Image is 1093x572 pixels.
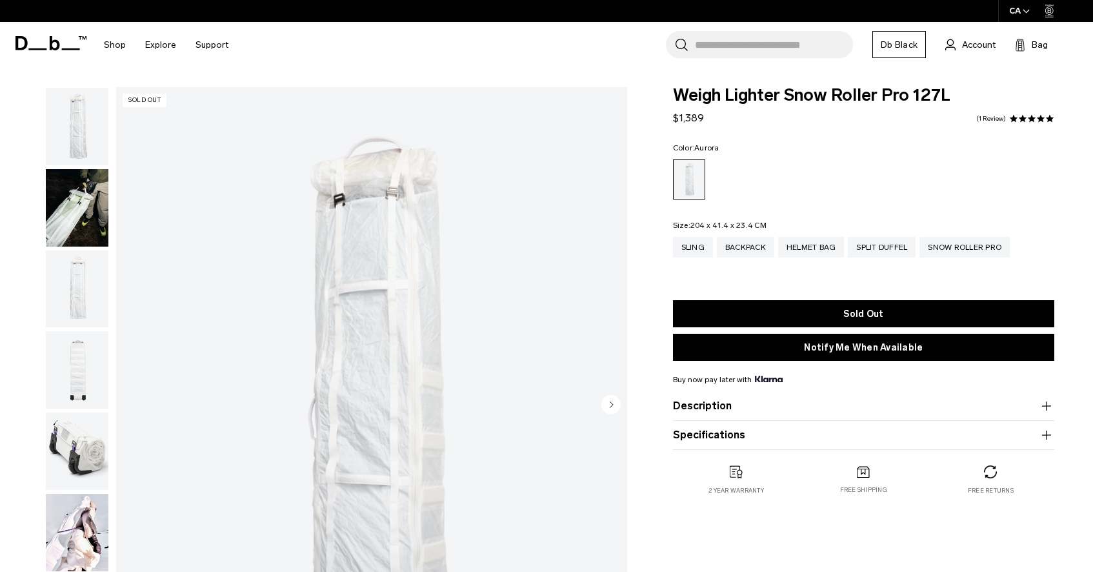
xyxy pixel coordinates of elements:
[962,38,996,52] span: Account
[46,250,108,328] img: Weigh_Lighter_Snow_Roller_Pro_127L_2.png
[690,221,767,230] span: 204 x 41.4 x 23.4 CM
[673,87,1054,104] span: Weigh Lighter Snow Roller Pro 127L
[46,413,108,490] img: Weigh_Lighter_Snow_Roller_Pro_127L_4.png
[945,37,996,52] a: Account
[919,237,1010,258] a: Snow Roller Pro
[94,22,238,68] nav: Main Navigation
[755,376,783,382] img: {"height" => 20, "alt" => "Klarna"}
[717,237,774,258] a: Backpack
[123,94,166,107] p: Sold Out
[46,494,108,571] img: Weigh Lighter Snow Roller Pro 127L Aurora
[872,31,926,58] a: Db Black
[45,87,109,166] button: Weigh_Lighter_Snow_Roller_Pro_127L_1.png
[673,144,719,152] legend: Color:
[46,88,108,165] img: Weigh_Lighter_Snow_Roller_Pro_127L_1.png
[45,412,109,491] button: Weigh_Lighter_Snow_Roller_Pro_127L_4.png
[673,334,1054,361] button: Notify Me When Available
[673,374,783,385] span: Buy now pay later with
[45,250,109,329] button: Weigh_Lighter_Snow_Roller_Pro_127L_2.png
[673,427,1054,443] button: Specifications
[976,116,1006,122] a: 1 reviews
[45,331,109,409] button: Weigh_Lighter_Snow_Roller_Pro_127L_3.png
[196,22,228,68] a: Support
[1015,37,1048,52] button: Bag
[145,22,176,68] a: Explore
[46,331,108,409] img: Weigh_Lighter_Snow_Roller_Pro_127L_3.png
[673,237,713,258] a: Sling
[45,169,109,247] button: Weigh_Lighter_snow_Roller_Lifestyle.png
[694,143,719,152] span: Aurora
[673,398,1054,414] button: Description
[840,485,887,495] p: Free shipping
[968,486,1014,495] p: Free returns
[778,237,845,258] a: Helmet Bag
[45,493,109,572] button: Weigh Lighter Snow Roller Pro 127L Aurora
[708,486,764,495] p: 2 year warranty
[673,159,705,199] a: Aurora
[673,112,704,124] span: $1,389
[1032,38,1048,52] span: Bag
[848,237,916,258] a: Split Duffel
[104,22,126,68] a: Shop
[673,221,767,229] legend: Size:
[673,300,1054,327] button: Sold Out
[46,169,108,247] img: Weigh_Lighter_snow_Roller_Lifestyle.png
